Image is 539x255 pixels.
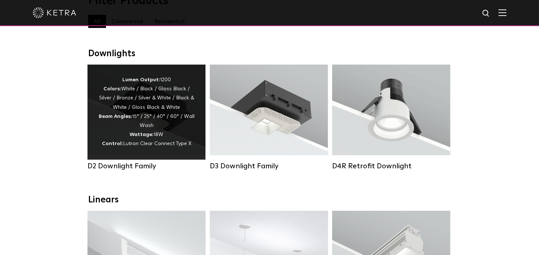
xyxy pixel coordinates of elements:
img: Hamburger%20Nav.svg [498,9,506,16]
a: D4R Retrofit Downlight Lumen Output:800Colors:White / BlackBeam Angles:15° / 25° / 40° / 60°Watta... [332,65,450,170]
span: Lutron Clear Connect Type X [123,141,191,146]
strong: Lumen Output: [122,77,160,82]
a: D2 Downlight Family Lumen Output:1200Colors:White / Black / Gloss Black / Silver / Bronze / Silve... [87,65,205,170]
div: 1200 White / Black / Gloss Black / Silver / Bronze / Silver & White / Black & White / Gloss Black... [98,75,195,149]
div: D4R Retrofit Downlight [332,162,450,170]
div: D3 Downlight Family [210,162,328,170]
img: ketra-logo-2019-white [33,7,76,18]
div: Downlights [88,49,451,59]
a: D3 Downlight Family Lumen Output:700 / 900 / 1100Colors:White / Black / Silver / Bronze / Paintab... [210,65,328,170]
strong: Control: [102,141,123,146]
strong: Colors: [103,86,121,91]
strong: Wattage: [130,132,154,137]
strong: Beam Angles: [99,114,132,119]
div: Linears [88,195,451,205]
img: search icon [482,9,491,18]
div: D2 Downlight Family [87,162,205,170]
